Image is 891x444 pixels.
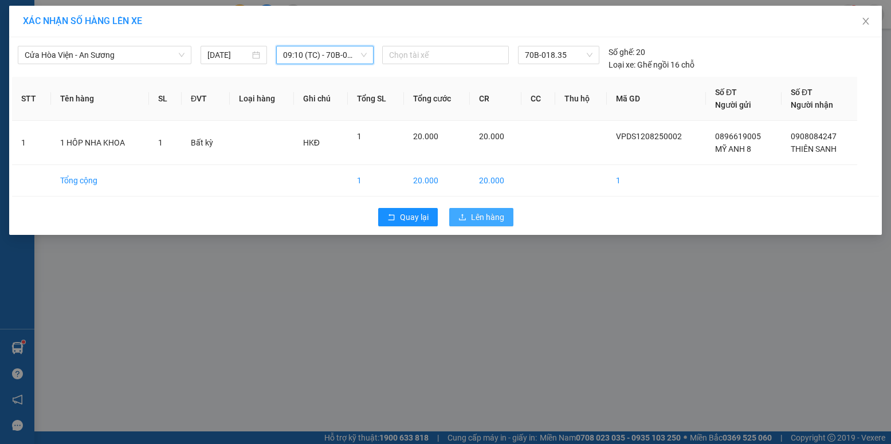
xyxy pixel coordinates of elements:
span: XÁC NHẬN SỐ HÀNG LÊN XE [23,15,142,26]
span: Số ĐT [791,88,813,97]
span: Quay lại [400,211,429,223]
th: ĐVT [182,77,230,121]
button: rollbackQuay lại [378,208,438,226]
span: Bến xe [GEOGRAPHIC_DATA] [91,18,154,33]
span: [PERSON_NAME]: [3,74,120,81]
td: 20.000 [470,165,521,197]
span: 70B-018.35 [525,46,592,64]
span: 0908084247 [791,132,837,141]
th: Tên hàng [51,77,149,121]
span: rollback [387,213,395,222]
td: 1 [12,121,51,165]
span: HKĐ [303,138,320,147]
button: Close [850,6,882,38]
strong: ĐỒNG PHƯỚC [91,6,157,16]
span: 08:22:51 [DATE] [25,83,70,90]
th: Mã GD [607,77,706,121]
span: 20.000 [413,132,438,141]
th: CR [470,77,521,121]
td: 1 HÔP NHA KHOA [51,121,149,165]
span: 01 Võ Văn Truyện, KP.1, Phường 2 [91,34,158,49]
span: In ngày: [3,83,70,90]
div: Ghế ngồi 16 chỗ [609,58,694,71]
span: upload [458,213,466,222]
span: 1 [357,132,362,141]
span: 20.000 [479,132,504,141]
th: Tổng SL [348,77,404,121]
td: 1 [348,165,404,197]
span: VPDS1208250002 [616,132,682,141]
span: VPDS1208250002 [57,73,120,81]
span: Người nhận [791,100,833,109]
span: Loại xe: [609,58,635,71]
span: ----------------------------------------- [31,62,140,71]
td: Tổng cộng [51,165,149,197]
th: Tổng cước [404,77,470,121]
img: logo [4,7,55,57]
span: Người gửi [715,100,751,109]
th: CC [521,77,555,121]
span: THIÊN SANH [791,144,837,154]
td: Bất kỳ [182,121,230,165]
th: Loại hàng [230,77,294,121]
span: Cửa Hòa Viện - An Sương [25,46,185,64]
div: 20 [609,46,645,58]
th: SL [149,77,182,121]
span: Lên hàng [471,211,504,223]
th: Thu hộ [555,77,607,121]
th: Ghi chú [294,77,348,121]
span: MỸ ANH 8 [715,144,751,154]
td: 20.000 [404,165,470,197]
button: uploadLên hàng [449,208,513,226]
span: Hotline: 19001152 [91,51,140,58]
span: close [861,17,870,26]
td: 1 [607,165,706,197]
th: STT [12,77,51,121]
span: 0896619005 [715,132,761,141]
span: 09:10 (TC) - 70B-018.35 [283,46,367,64]
span: Số ĐT [715,88,737,97]
input: 12/08/2025 [207,49,250,61]
span: 1 [158,138,163,147]
span: Số ghế: [609,46,634,58]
